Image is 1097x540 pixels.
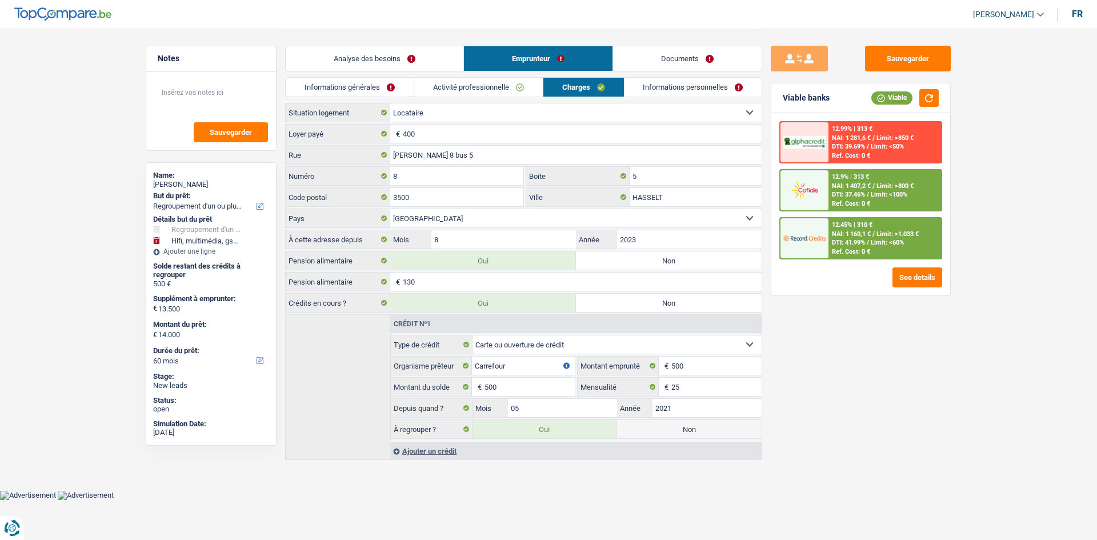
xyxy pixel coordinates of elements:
[973,10,1034,19] span: [PERSON_NAME]
[877,134,914,142] span: Limit: >850 €
[286,209,390,227] label: Pays
[391,420,473,438] label: À regrouper ?
[873,134,875,142] span: /
[526,167,630,185] label: Boite
[153,215,269,224] div: Détails but du prêt
[153,294,267,303] label: Supplément à emprunter:
[472,378,485,396] span: €
[153,346,267,355] label: Durée du prêt:
[286,251,390,270] label: Pension alimentaire
[286,294,390,312] label: Crédits en cours ?
[871,191,908,198] span: Limit: <100%
[617,399,652,417] label: Année
[832,182,871,190] span: NAI: 1 407,2 €
[153,304,157,313] span: €
[153,372,269,381] div: Stage:
[391,321,434,327] div: Crédit nº1
[414,78,543,97] a: Activité professionnelle
[390,442,762,459] div: Ajouter un crédit
[153,247,269,255] div: Ajouter une ligne
[543,78,624,97] a: Charges
[158,54,265,63] h5: Notes
[508,399,617,417] input: MM
[867,143,870,150] span: /
[286,230,390,249] label: À cette adresse depuis
[153,279,269,289] div: 500 €
[892,267,942,287] button: See details
[832,230,871,238] span: NAI: 1 160,1 €
[832,221,873,229] div: 12.45% | 310 €
[659,357,671,375] span: €
[832,125,873,133] div: 12.99% | 313 €
[390,251,576,270] label: Oui
[783,136,826,149] img: AlphaCredit
[576,230,616,249] label: Année
[286,78,414,97] a: Informations générales
[783,179,826,201] img: Cofidis
[210,129,252,136] span: Sauvegarder
[391,335,473,354] label: Type de crédit
[867,239,870,246] span: /
[153,405,269,414] div: open
[153,428,269,437] div: [DATE]
[464,46,612,71] a: Emprunteur
[877,230,919,238] span: Limit: >1.033 €
[578,357,659,375] label: Montant emprunté
[832,248,871,255] div: Ref. Cost: 0 €
[871,91,912,104] div: Viable
[473,420,617,438] label: Oui
[832,191,866,198] span: DTI: 37.46%
[286,125,390,143] label: Loyer payé
[153,381,269,390] div: New leads
[153,320,267,329] label: Montant du prêt:
[286,167,390,185] label: Numéro
[964,5,1044,24] a: [PERSON_NAME]
[832,134,871,142] span: NAI: 1 281,6 €
[783,93,830,103] div: Viable banks
[832,152,871,159] div: Ref. Cost: 0 €
[873,230,875,238] span: /
[783,227,826,249] img: Record Credits
[390,125,403,143] span: €
[14,7,111,21] img: TopCompare Logo
[153,330,157,339] span: €
[194,122,268,142] button: Sauvegarder
[286,188,390,206] label: Code postal
[867,191,870,198] span: /
[576,251,762,270] label: Non
[613,46,762,71] a: Documents
[873,182,875,190] span: /
[391,378,472,396] label: Montant du solde
[153,171,269,180] div: Name:
[58,491,114,500] img: Advertisement
[390,273,403,291] span: €
[617,420,762,438] label: Non
[390,294,576,312] label: Oui
[877,182,914,190] span: Limit: >800 €
[578,378,659,396] label: Mensualité
[871,143,904,150] span: Limit: <50%
[832,143,866,150] span: DTI: 39.69%
[153,396,269,405] div: Status:
[286,46,463,71] a: Analyse des besoins
[624,78,762,97] a: Informations personnelles
[659,378,671,396] span: €
[390,230,431,249] label: Mois
[431,230,576,249] input: MM
[153,191,267,201] label: But du prêt:
[865,46,951,71] button: Sauvegarder
[576,294,762,312] label: Non
[153,180,269,189] div: [PERSON_NAME]
[286,273,390,291] label: Pension alimentaire
[286,103,390,122] label: Situation logement
[652,399,762,417] input: AAAA
[1072,9,1083,19] div: fr
[153,262,269,279] div: Solde restant des crédits à regrouper
[617,230,762,249] input: AAAA
[526,188,630,206] label: Ville
[832,173,870,181] div: 12.9% | 313 €
[153,419,269,429] div: Simulation Date:
[832,239,866,246] span: DTI: 41.99%
[391,399,473,417] label: Depuis quand ?
[832,200,871,207] div: Ref. Cost: 0 €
